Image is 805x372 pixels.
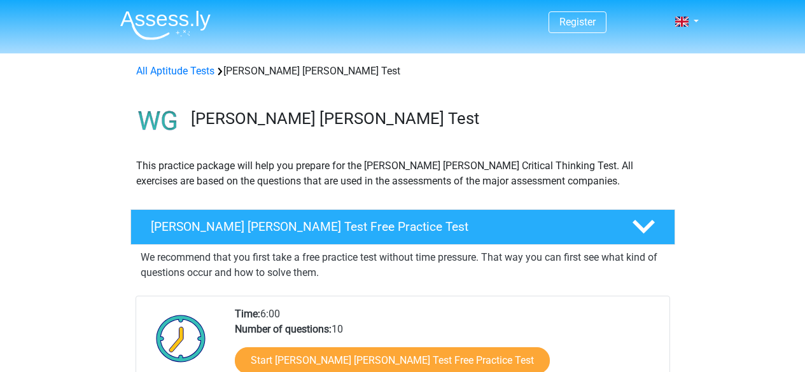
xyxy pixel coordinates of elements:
[136,158,669,189] p: This practice package will help you prepare for the [PERSON_NAME] [PERSON_NAME] Critical Thinking...
[151,219,612,234] h4: [PERSON_NAME] [PERSON_NAME] Test Free Practice Test
[125,209,680,245] a: [PERSON_NAME] [PERSON_NAME] Test Free Practice Test
[120,10,211,40] img: Assessly
[131,94,185,148] img: watson glaser test
[235,323,332,335] b: Number of questions:
[191,109,665,128] h3: [PERSON_NAME] [PERSON_NAME] Test
[131,64,675,79] div: [PERSON_NAME] [PERSON_NAME] Test
[149,307,213,370] img: Clock
[141,250,665,280] p: We recommend that you first take a free practice test without time pressure. That way you can fir...
[559,16,596,28] a: Register
[136,65,214,77] a: All Aptitude Tests
[235,308,260,320] b: Time:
